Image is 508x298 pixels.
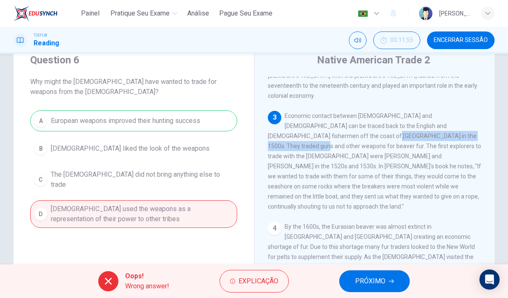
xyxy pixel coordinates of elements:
span: Economic contact between [DEMOGRAPHIC_DATA] and [DEMOGRAPHIC_DATA] can be traced back to the Engl... [268,112,481,210]
span: Why might the [DEMOGRAPHIC_DATA] have wanted to trade for weapons from the [DEMOGRAPHIC_DATA]? [30,77,237,97]
button: Pratique seu exame [107,6,181,21]
button: Pague Seu Exame [216,6,276,21]
h1: Reading [34,38,59,48]
span: TOEFL® [34,32,47,38]
div: 4 [268,222,281,235]
button: Explicação [220,270,289,293]
span: 00:11:55 [390,37,413,44]
span: Wrong answer! [125,281,169,291]
span: Pague Seu Exame [219,8,272,18]
img: EduSynch logo [13,5,58,22]
a: EduSynch logo [13,5,77,22]
span: Explicação [238,275,278,287]
button: PRÓXIMO [339,270,410,292]
button: Encerrar Sessão [427,31,495,49]
div: Open Intercom Messenger [479,269,500,290]
span: Encerrar Sessão [434,37,488,44]
div: Esconder [373,31,420,49]
span: Pratique seu exame [110,8,170,18]
span: PRÓXIMO [355,275,385,287]
img: pt [358,10,368,17]
span: Oops! [125,271,169,281]
button: 00:11:55 [373,31,420,49]
div: 3 [268,111,281,124]
span: Análise [187,8,209,18]
img: Profile picture [419,7,432,20]
button: Análise [184,6,212,21]
span: Painel [81,8,100,18]
button: Painel [77,6,104,21]
h4: Native American Trade 2 [317,53,430,67]
div: Silenciar [349,31,367,49]
div: [PERSON_NAME] [439,8,471,18]
h4: Question 6 [30,53,237,67]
